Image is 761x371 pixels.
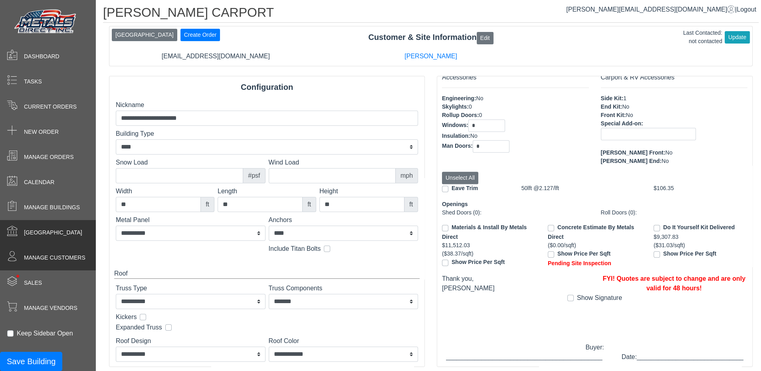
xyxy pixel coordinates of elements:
label: Anchors [269,215,418,225]
div: Concrete Estimate By Metals Direct [548,223,642,241]
span: No [622,103,629,110]
a: [PERSON_NAME][EMAIL_ADDRESS][DOMAIN_NAME] [566,6,735,13]
label: Wind Load [269,158,418,167]
div: $106.35 [648,184,727,194]
span: Skylights: [442,103,469,110]
label: Expanded Truss [116,323,162,332]
label: Roof Color [269,336,418,346]
span: Manage Vendors [24,304,77,312]
span: New Order [24,128,59,136]
span: Manage Orders [24,153,73,161]
span: Manage Buildings [24,203,80,212]
label: Keep Sidebar Open [17,329,73,338]
div: Shed Doors (0): [442,208,589,217]
div: ft [302,197,316,212]
label: Kickers [116,312,137,322]
span: Side Kit: [601,95,624,101]
div: $11,512.03 [442,241,536,250]
div: Eave Trim [436,184,515,194]
a: [PERSON_NAME] [404,53,457,60]
div: Do It Yourself Kit Delivered [654,223,747,233]
span: Tasks [24,77,42,86]
button: Update [725,31,750,44]
div: Configuration [109,81,424,93]
span: Engineering: [442,95,476,101]
span: 0 [469,103,472,110]
span: Rollup Doors: [442,112,479,118]
div: ($0.00/sqft) [548,241,642,250]
div: Roof [114,269,420,279]
div: ft [200,197,214,212]
span: Calendar [24,178,54,186]
span: [PERSON_NAME] Front: [601,149,666,156]
label: Truss Type [116,284,266,293]
button: Edit [477,32,493,44]
label: Truss Components [269,284,418,293]
div: Thank you, [PERSON_NAME] [442,274,589,293]
span: 0 [479,112,482,118]
div: 50lft @2.127/lft [515,184,648,194]
span: No [626,112,633,118]
div: [EMAIL_ADDRESS][DOMAIN_NAME] [108,52,323,61]
div: Materials & Install By Metals Direct [442,223,536,241]
span: Sales [24,279,42,287]
div: Openings [442,200,747,208]
span: Date:______________________________ [622,353,743,360]
span: Buyer: ____________________________________________ [446,344,604,360]
span: 1 [623,95,626,101]
span: Insulation: [442,133,470,139]
span: Current Orders [24,103,77,111]
div: Last Contacted: not contacted [683,29,722,46]
label: Show Signature [577,293,622,303]
span: No [662,158,669,164]
span: [PERSON_NAME] End: [601,158,662,164]
span: Front Kit: [601,112,626,118]
div: ($38.37/sqft) [442,250,536,268]
span: No [665,149,672,156]
div: #psf [243,168,265,183]
button: Unselect All [442,172,478,184]
div: Pending Site Inspection [548,259,642,268]
span: • [8,263,28,289]
div: | [566,5,756,14]
label: Snow Load [116,158,266,167]
h6: Accessories [442,73,589,81]
div: Roll Doors (0): [601,208,748,217]
label: Roof Design [116,336,266,346]
div: ft [404,197,418,212]
label: Metal Panel [116,215,266,225]
div: ($31.03/sqft) [654,241,747,250]
div: FYI! Quotes are subject to change and are only valid for 48 hours! [601,274,748,293]
div: Show Price Per Sqft [654,250,747,259]
label: Building Type [116,129,418,139]
label: Length [218,186,316,196]
span: Manage Customers [24,254,85,262]
span: Windows: [442,122,468,128]
div: Show Price Per Sqft [442,258,536,268]
span: Special Add-on: [601,120,643,127]
span: No [476,95,484,101]
span: Logout [737,6,756,13]
h6: Carport & RV Accessories [601,73,748,81]
label: Height [319,186,418,196]
span: No [470,133,478,139]
div: Customer & Site Information [109,31,752,44]
label: Width [116,186,214,196]
div: Show Price Per Sqft [548,250,642,259]
div: mph [395,168,418,183]
img: Metals Direct Inc Logo [12,7,80,37]
span: Dashboard [24,52,59,61]
span: Man Doors: [442,143,473,149]
button: Create Order [180,29,220,41]
div: $9,307.83 [654,233,747,241]
button: [GEOGRAPHIC_DATA] [112,29,177,41]
span: End Kit: [601,103,622,110]
label: Nickname [116,100,418,110]
label: Include Titan Bolts [269,244,321,254]
span: [GEOGRAPHIC_DATA] [24,228,82,237]
h1: [PERSON_NAME] CARPORT [103,5,759,23]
